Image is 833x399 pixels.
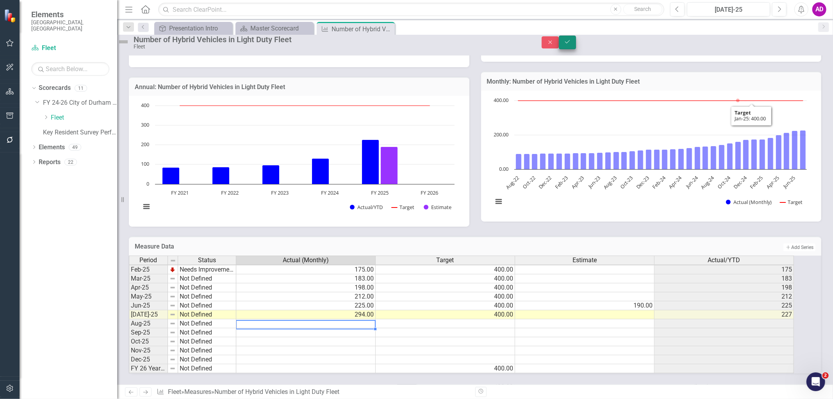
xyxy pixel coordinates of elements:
[655,274,794,283] td: 183
[168,388,181,395] a: Fleet
[129,319,168,328] td: Aug-25
[141,201,152,212] button: View chart menu, Chart
[767,138,773,169] path: Mar-25, 183. Actual (Monthly).
[376,274,515,283] td: 400.00
[812,2,826,16] button: AD
[184,388,211,395] a: Measures
[169,23,230,33] div: Presentation Intro
[597,152,603,169] path: Jun-23, 97. Actual (Monthly).
[271,189,289,196] text: FY 2023
[489,97,811,214] svg: Interactive chart
[580,153,586,169] path: Apr-23, 94. Actual (Monthly).
[573,257,597,264] span: Estimate
[171,189,189,196] text: FY 2021
[214,388,339,395] div: Number of Hybrid Vehicles in Light Duty Fleet
[667,174,683,190] text: Apr-24
[129,265,168,274] td: Feb-25
[134,44,526,50] div: Fleet
[521,174,537,190] text: Oct-22
[39,158,61,167] a: Reports
[169,302,176,309] img: 8DAGhfEEPCf229AAAAAElFTkSuQmCC
[623,4,662,15] button: Search
[748,174,764,190] text: Feb-25
[733,199,772,206] text: Actual (Monthly)
[69,144,81,150] div: 49
[75,85,87,91] div: 11
[137,102,462,219] div: Chart. Highcharts interactive chart.
[671,99,674,102] path: Mar-24, 400. Target.
[221,189,239,196] text: FY 2022
[141,141,149,148] text: 200
[156,23,230,33] a: Presentation Intro
[236,265,376,274] td: 175.00
[499,165,508,172] text: 0.00
[376,283,515,292] td: 400.00
[31,10,109,19] span: Elements
[822,372,829,379] span: 2
[129,337,168,346] td: Oct-25
[31,44,109,53] a: Fleet
[634,174,650,190] text: Dec-23
[400,204,414,211] text: Target
[283,257,329,264] span: Actual (Monthly)
[169,338,176,345] img: 8DAGhfEEPCf229AAAAAElFTkSuQmCC
[157,388,469,397] div: » »
[129,292,168,301] td: May-25
[759,139,765,169] path: Feb-25, 175. Actual (Monthly).
[702,146,708,169] path: Jul-24, 134. Actual (Monthly).
[690,5,767,14] div: [DATE]-25
[169,365,176,372] img: 8DAGhfEEPCf229AAAAAElFTkSuQmCC
[236,310,376,319] td: 294.00
[170,258,176,264] img: 8DAGhfEEPCf229AAAAAElFTkSuQmCC
[169,311,176,318] img: 8DAGhfEEPCf229AAAAAElFTkSuQmCC
[129,346,168,355] td: Nov-25
[621,152,627,169] path: Sep-23, 101. Actual (Monthly).
[135,243,510,250] h3: Measure Data
[776,135,781,169] path: Apr-25, 198. Actual (Monthly).
[141,102,149,109] text: 400
[783,243,815,251] button: Add Series
[137,102,458,219] svg: Interactive chart
[376,310,515,319] td: 400.00
[51,113,117,122] a: Fleet
[736,98,739,102] path: Nov-24, 400. Target.
[494,97,508,104] text: 400.00
[141,121,149,128] text: 300
[515,154,521,169] path: Aug-22, 90. Actual (Monthly).
[141,160,149,167] text: 100
[716,174,732,190] text: Oct-24
[727,143,733,169] path: Oct-24, 151. Actual (Monthly).
[806,372,825,391] iframe: Intercom live chat
[515,301,655,310] td: 190.00
[146,180,149,187] text: 0
[39,84,71,93] a: Scorecards
[135,84,464,91] h3: Annual: Number of Hybrid Vehicles in Light Duty Fleet
[169,293,176,300] img: 8DAGhfEEPCf229AAAAAElFTkSuQmCC
[670,149,676,169] path: Mar-24, 117. Actual (Monthly).
[726,199,772,206] button: Show Actual (Monthly)
[655,292,794,301] td: 212
[31,62,109,76] input: Search Below...
[178,265,236,274] td: Needs Improvement
[129,355,168,364] td: Dec-25
[129,283,168,292] td: Apr-25
[376,301,515,310] td: 400.00
[589,153,594,169] path: May-23, 94. Actual (Monthly).
[765,174,780,190] text: Apr-25
[752,99,755,102] path: Jan-25, 400. Target.
[178,328,236,337] td: Not Defined
[556,153,562,169] path: Jan-23, 92. Actual (Monthly).
[564,153,570,169] path: Feb-23, 93. Actual (Monthly).
[312,159,329,184] path: FY 2024, 130. Actual/YTD.
[134,35,526,44] div: Number of Hybrid Vehicles in Light Duty Fleet
[169,320,176,327] img: 8DAGhfEEPCf229AAAAAElFTkSuQmCC
[129,274,168,283] td: Mar-25
[517,98,804,102] g: Target, series 2 of 2. Line with 36 data points.
[178,310,236,319] td: Not Defined
[540,153,546,169] path: Nov-22, 92. Actual (Monthly).
[662,149,667,169] path: Feb-24, 115. Actual (Monthly).
[376,265,515,274] td: 400.00
[178,355,236,364] td: Not Defined
[39,143,65,152] a: Elements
